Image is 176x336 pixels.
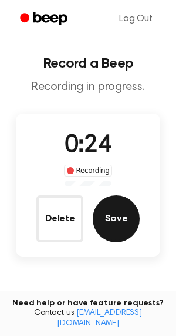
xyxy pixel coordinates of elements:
button: Save Audio Record [93,195,140,242]
span: Contact us [7,308,169,329]
button: Delete Audio Record [36,195,83,242]
a: [EMAIL_ADDRESS][DOMAIN_NAME] [57,309,142,328]
p: Recording in progress. [9,80,167,95]
span: 0:24 [65,134,111,158]
a: Beep [12,8,78,31]
h1: Record a Beep [9,56,167,71]
div: Recording [64,165,113,177]
a: Log Out [107,5,164,33]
